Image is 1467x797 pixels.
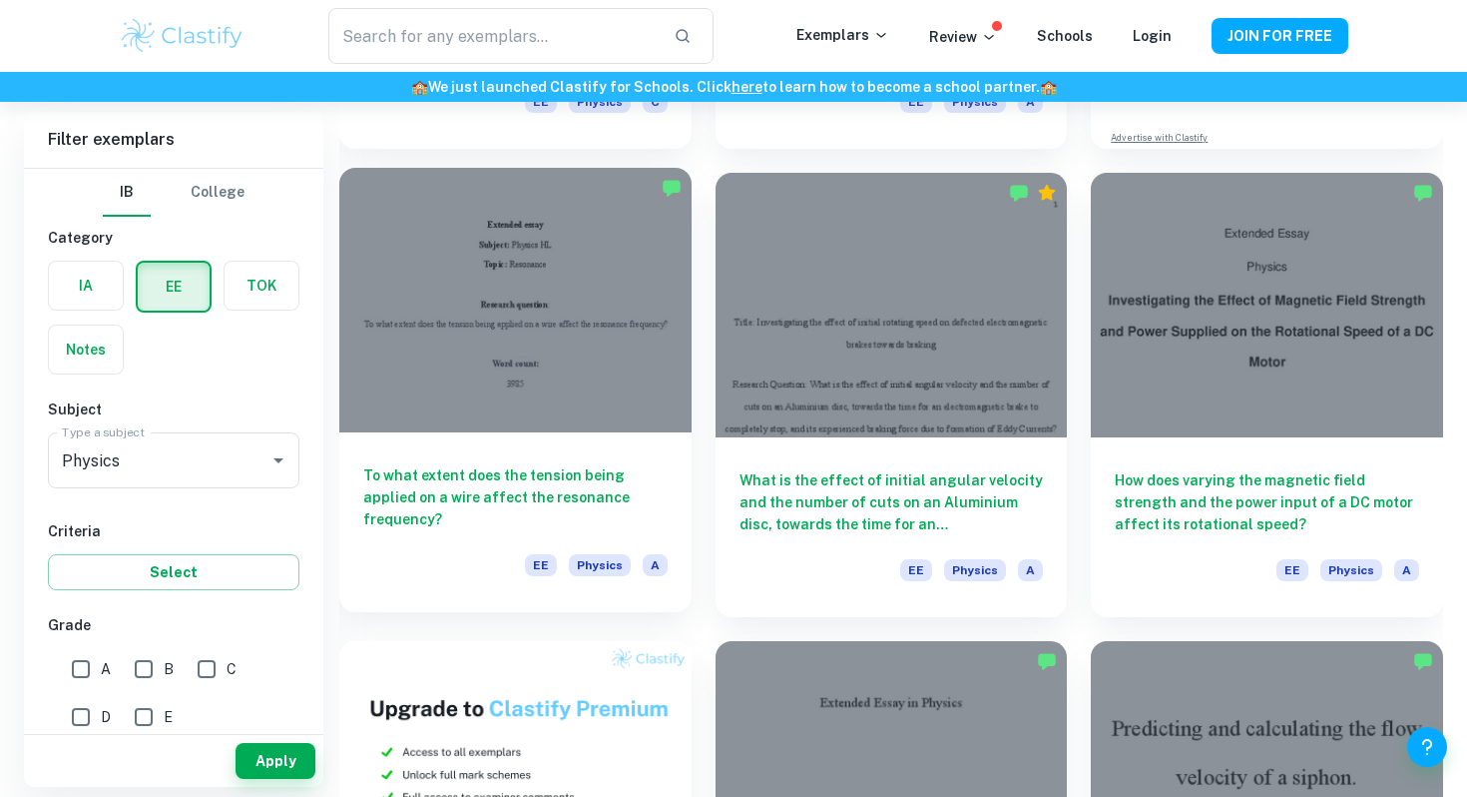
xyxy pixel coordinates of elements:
span: A [643,554,668,576]
h6: Criteria [48,520,299,542]
button: IB [103,169,151,217]
button: Apply [236,743,315,779]
img: Clastify logo [119,16,245,56]
button: EE [138,263,210,311]
img: Marked [662,178,682,198]
span: EE [900,559,932,581]
span: EE [525,91,557,113]
a: Login [1133,28,1172,44]
img: Marked [1009,183,1029,203]
a: Schools [1037,28,1093,44]
span: Physics [569,554,631,576]
h6: Grade [48,614,299,636]
span: EE [525,554,557,576]
button: Notes [49,326,123,374]
div: Premium [1037,183,1057,203]
span: 🏫 [411,79,428,95]
input: Search for any exemplars... [328,8,658,64]
button: TOK [225,262,298,310]
a: Advertise with Clastify [1111,131,1208,145]
span: C [643,91,668,113]
button: IA [49,262,123,310]
span: A [1018,559,1043,581]
a: How does varying the magnetic field strength and the power input of a DC motor affect its rotatio... [1091,173,1443,616]
button: Select [48,554,299,590]
a: To what extent does the tension being applied on a wire affect the resonance frequency?EEPhysicsA [339,173,692,616]
span: D [101,706,111,728]
button: Help and Feedback [1407,727,1447,767]
span: E [164,706,173,728]
a: What is the effect of initial angular velocity and the number of cuts on an Aluminium disc, towar... [716,173,1068,616]
h6: Subject [48,398,299,420]
p: Review [929,26,997,48]
div: Filter type choice [103,169,244,217]
h6: Filter exemplars [24,112,323,168]
h6: What is the effect of initial angular velocity and the number of cuts on an Aluminium disc, towar... [739,469,1044,535]
span: 🏫 [1040,79,1057,95]
span: EE [1276,559,1308,581]
h6: To what extent does the tension being applied on a wire affect the resonance frequency? [363,464,668,530]
button: College [191,169,244,217]
button: JOIN FOR FREE [1212,18,1348,54]
span: Physics [569,91,631,113]
span: Physics [944,91,1006,113]
span: Physics [944,559,1006,581]
h6: How does varying the magnetic field strength and the power input of a DC motor affect its rotatio... [1115,469,1419,535]
a: here [732,79,762,95]
h6: Category [48,227,299,249]
span: Physics [1320,559,1382,581]
span: C [227,658,237,680]
span: A [1394,559,1419,581]
label: Type a subject [62,423,145,440]
span: B [164,658,174,680]
h6: We just launched Clastify for Schools. Click to learn how to become a school partner. [4,76,1463,98]
span: A [101,658,111,680]
img: Marked [1413,651,1433,671]
img: Marked [1413,183,1433,203]
span: A [1018,91,1043,113]
p: Exemplars [796,24,889,46]
span: EE [900,91,932,113]
button: Open [264,446,292,474]
img: Marked [1037,651,1057,671]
